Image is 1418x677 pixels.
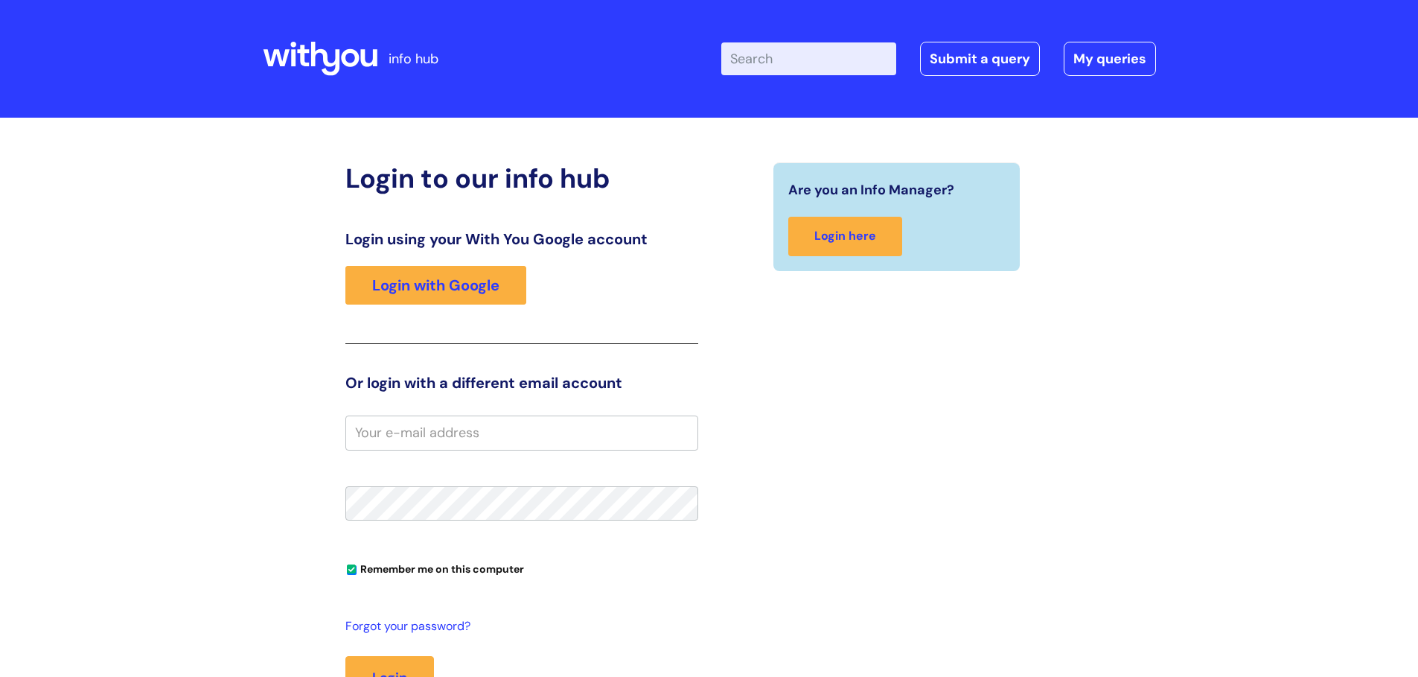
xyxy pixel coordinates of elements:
h3: Login using your With You Google account [345,230,698,248]
div: You can uncheck this option if you're logging in from a shared device [345,556,698,580]
a: Login with Google [345,266,526,305]
a: My queries [1064,42,1156,76]
a: Forgot your password? [345,616,691,638]
input: Search [721,42,896,75]
input: Remember me on this computer [347,565,357,575]
a: Login here [788,217,902,256]
h2: Login to our info hub [345,162,698,194]
h3: Or login with a different email account [345,374,698,392]
a: Submit a query [920,42,1040,76]
p: info hub [389,47,438,71]
span: Are you an Info Manager? [788,178,954,202]
input: Your e-mail address [345,416,698,450]
label: Remember me on this computer [345,559,524,576]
